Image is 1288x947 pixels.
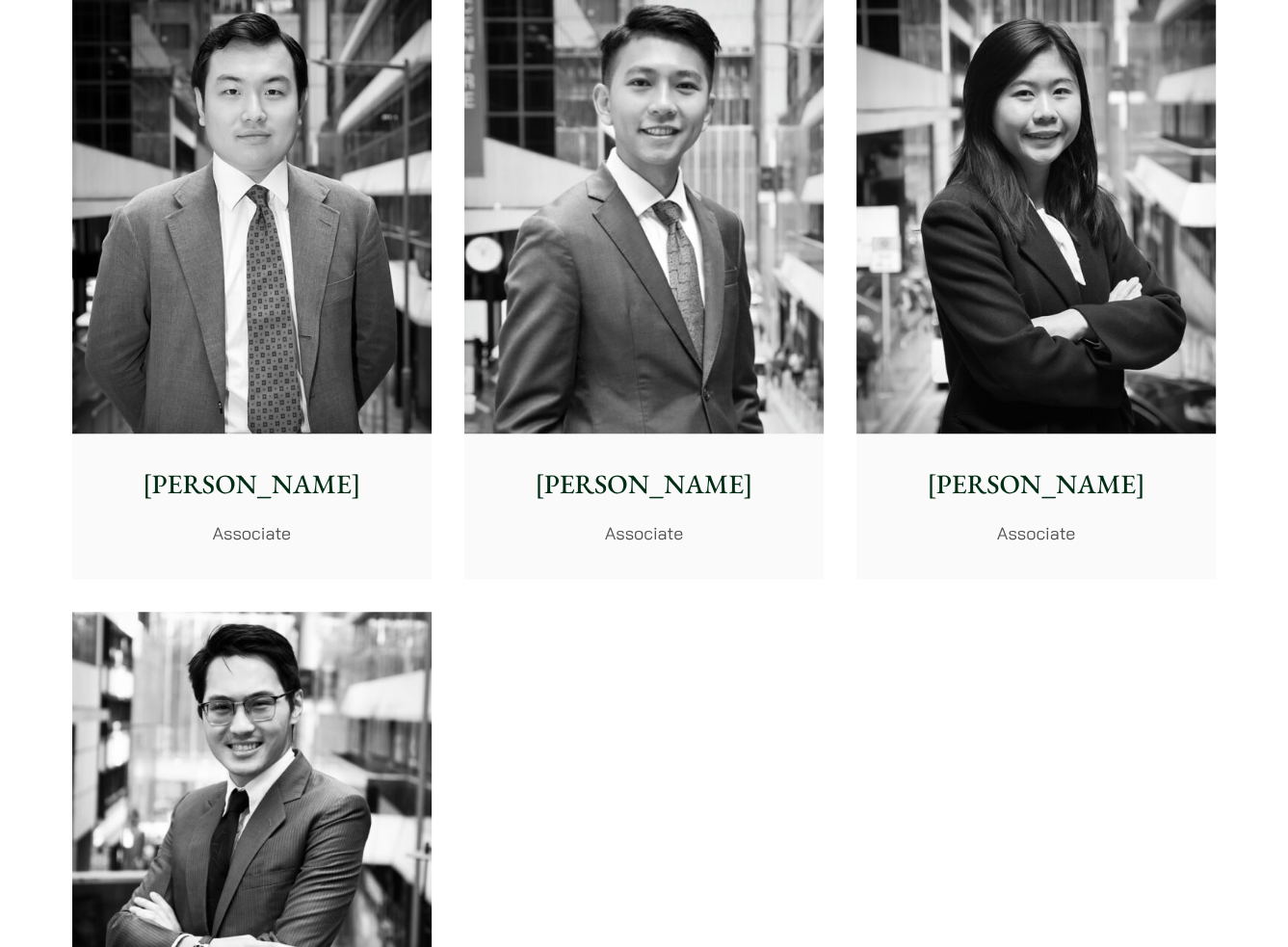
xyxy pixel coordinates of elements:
[88,464,416,505] p: [PERSON_NAME]
[872,520,1200,546] p: Associate
[480,464,808,505] p: [PERSON_NAME]
[872,464,1200,505] p: [PERSON_NAME]
[88,520,416,546] p: Associate
[480,520,808,546] p: Associate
